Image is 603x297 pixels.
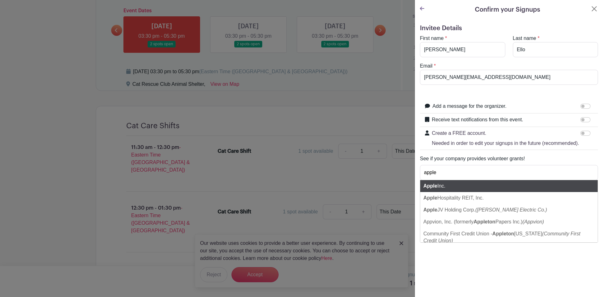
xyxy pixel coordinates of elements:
[420,62,432,70] label: Email
[423,207,475,212] span: JV Holding Corp.
[523,219,544,224] em: ( Appvion )
[474,219,495,224] b: Appleton
[492,231,514,236] b: Appleton
[423,231,542,236] span: Community First Credit Union - [US_STATE]
[590,5,598,13] button: Close
[420,25,598,32] h5: Invitee Details
[432,116,523,124] label: Receive text notifications from this event.
[432,129,579,137] p: Create a FREE account.
[423,195,437,201] b: Apple
[423,183,445,189] span: Inc.
[475,207,547,212] em: ( [PERSON_NAME] Electric Co. )
[423,183,437,189] b: Apple
[423,207,437,212] b: Apple
[475,5,540,14] h5: Confirm your Signups
[432,140,579,147] p: Needed in order to edit your signups in the future (recommended).
[513,35,536,42] label: Last name
[423,195,484,201] span: Hospitality REIT, Inc.
[423,231,580,243] em: ( Community First Credit Union )
[420,155,598,162] span: See if your company provides volunteer grants!
[423,219,523,224] span: Appvion, Inc. (formerly Papers Inc.)
[420,165,598,180] input: Search for your company...
[420,35,444,42] label: First name
[432,102,507,110] label: Add a message for the organizer.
